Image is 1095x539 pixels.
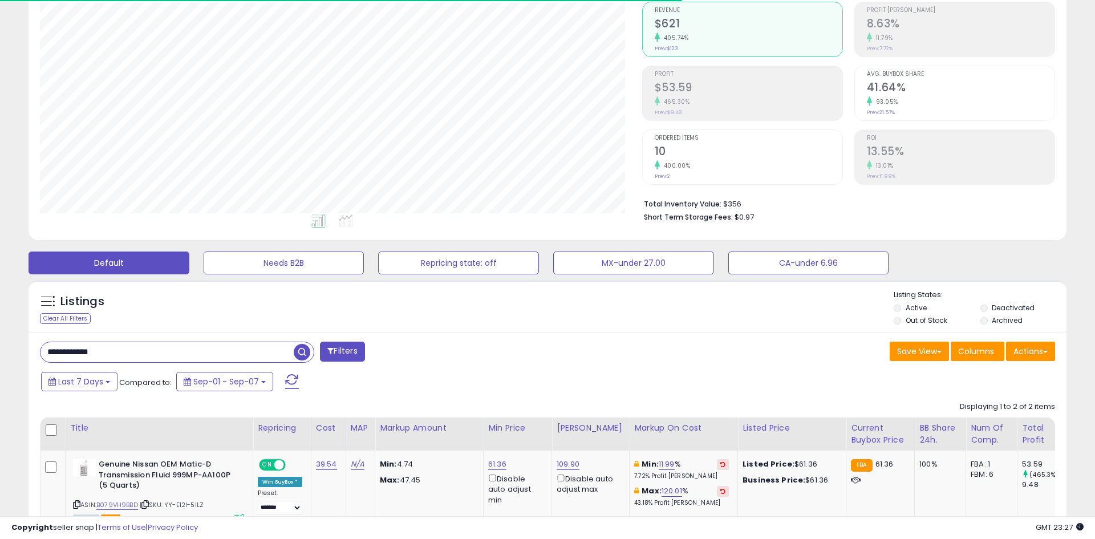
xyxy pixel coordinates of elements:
div: $61.36 [743,475,837,485]
small: 400.00% [660,161,691,170]
div: Disable auto adjust max [557,472,620,495]
a: 109.90 [557,459,579,470]
b: Max: [642,485,662,496]
span: Avg. Buybox Share [867,71,1055,78]
div: [PERSON_NAME] [557,422,624,434]
h2: 13.55% [867,145,1055,160]
small: 13.01% [872,161,894,170]
small: 11.79% [872,34,893,42]
b: Listed Price: [743,459,794,469]
strong: Copyright [11,522,53,533]
div: Title [70,422,248,434]
button: Default [29,252,189,274]
b: Total Inventory Value: [644,199,721,209]
a: 120.01 [662,485,682,497]
span: $0.97 [735,212,754,222]
h5: Listings [60,294,104,310]
span: All listings currently available for purchase on Amazon [73,514,99,524]
b: Business Price: [743,475,805,485]
small: Prev: 11.99% [867,173,895,180]
div: FBM: 6 [971,469,1008,480]
button: Filters [320,342,364,362]
span: OFF [284,460,302,470]
div: BB Share 24h. [919,422,961,446]
small: FBA [851,459,872,472]
small: 465.30% [660,98,690,106]
span: Last 7 Days [58,376,103,387]
h2: $621 [655,17,842,33]
div: Min Price [488,422,547,434]
span: FBA [101,514,120,524]
li: $356 [644,196,1047,210]
button: Repricing state: off [378,252,539,274]
span: Profit [PERSON_NAME] [867,7,1055,14]
div: Current Buybox Price [851,422,910,446]
h2: 8.63% [867,17,1055,33]
button: Save View [890,342,949,361]
a: Terms of Use [98,522,146,533]
small: Prev: $9.48 [655,109,682,116]
a: Privacy Policy [148,522,198,533]
div: Win BuyBox * [258,477,302,487]
div: Displaying 1 to 2 of 2 items [960,402,1055,412]
a: 61.36 [488,459,506,470]
h2: $53.59 [655,81,842,96]
div: seller snap | | [11,522,198,533]
div: % [634,459,729,480]
h2: 10 [655,145,842,160]
label: Out of Stock [906,315,947,325]
label: Active [906,303,927,313]
button: Sep-01 - Sep-07 [176,372,273,391]
div: 9.48 [1022,480,1068,490]
label: Deactivated [992,303,1035,313]
b: Genuine Nissan OEM Matic-D Transmission Fluid 999MP-AA100P (5 Quarts) [99,459,237,494]
div: 53.59 [1022,459,1068,469]
p: 7.72% Profit [PERSON_NAME] [634,472,729,480]
button: Needs B2B [204,252,364,274]
small: 405.74% [660,34,689,42]
a: 39.54 [316,459,337,470]
div: Total Profit [1022,422,1064,446]
div: Listed Price [743,422,841,434]
div: Num of Comp. [971,422,1012,446]
button: Columns [951,342,1004,361]
button: MX-under 27.00 [553,252,714,274]
p: Listing States: [894,290,1066,301]
div: MAP [351,422,370,434]
small: (465.3%) [1029,470,1058,479]
div: $61.36 [743,459,837,469]
button: CA-under 6.96 [728,252,889,274]
span: Sep-01 - Sep-07 [193,376,259,387]
span: Profit [655,71,842,78]
span: | SKU: YY-E12I-5ILZ [140,500,204,509]
th: The percentage added to the cost of goods (COGS) that forms the calculator for Min & Max prices. [630,418,738,451]
p: 43.18% Profit [PERSON_NAME] [634,499,729,507]
span: Columns [958,346,994,357]
h2: 41.64% [867,81,1055,96]
div: Repricing [258,422,306,434]
div: Markup on Cost [634,422,733,434]
span: ON [260,460,274,470]
span: ROI [867,135,1055,141]
p: 4.74 [380,459,474,469]
strong: Max: [380,475,400,485]
strong: Min: [380,459,397,469]
small: Prev: 2 [655,173,670,180]
b: Short Term Storage Fees: [644,212,733,222]
label: Archived [992,315,1023,325]
b: Min: [642,459,659,469]
div: Preset: [258,489,302,515]
button: Actions [1006,342,1055,361]
div: Cost [316,422,341,434]
span: Revenue [655,7,842,14]
small: Prev: $123 [655,45,678,52]
small: Prev: 21.57% [867,109,895,116]
p: 47.45 [380,475,474,485]
img: 21Mm1wKR50L._SL40_.jpg [73,459,96,476]
a: 11.99 [659,459,675,470]
div: FBA: 1 [971,459,1008,469]
small: Prev: 7.72% [867,45,893,52]
small: 93.05% [872,98,898,106]
div: Disable auto adjust min [488,472,543,505]
span: Compared to: [119,377,172,388]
